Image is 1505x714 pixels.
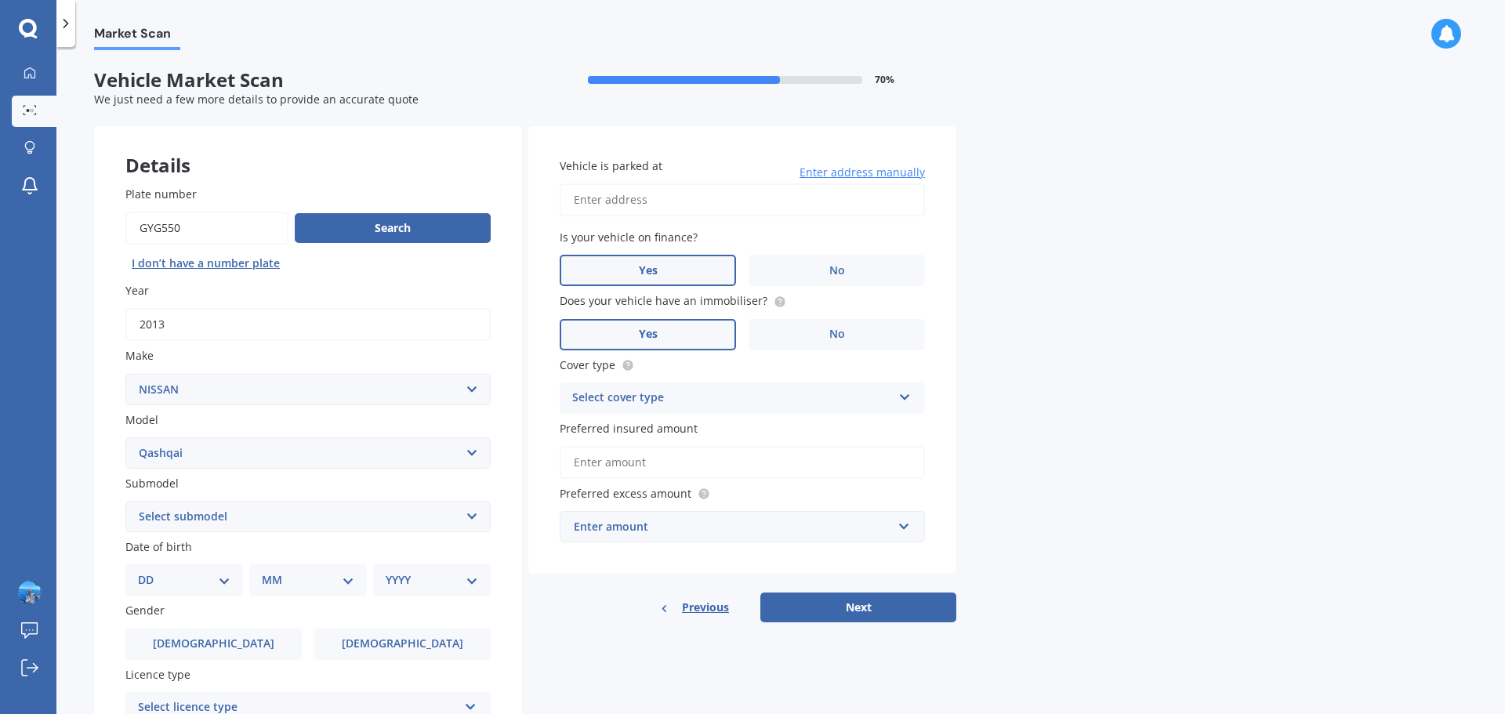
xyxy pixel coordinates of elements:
[125,283,149,298] span: Year
[125,412,158,427] span: Model
[153,637,274,651] span: [DEMOGRAPHIC_DATA]
[560,486,691,501] span: Preferred excess amount
[94,69,525,92] span: Vehicle Market Scan
[18,581,42,604] img: ALV-UjVJ_AQnhbvwpiZwFDqDn2SoMBAL5fPZ1dTKwTrvqdzr2mx2chYWuKupD57c3t8GaJZ1irk5HK0pjd0rg-U8z2lGbiWAy...
[125,187,197,201] span: Plate number
[829,328,845,341] span: No
[125,667,190,682] span: Licence type
[94,92,419,107] span: We just need a few more details to provide an accurate quote
[560,183,925,216] input: Enter address
[682,596,729,619] span: Previous
[639,328,658,341] span: Yes
[94,126,522,173] div: Details
[295,213,491,243] button: Search
[875,74,894,85] span: 70 %
[800,165,925,180] span: Enter address manually
[639,264,658,277] span: Yes
[560,294,767,309] span: Does your vehicle have an immobiliser?
[760,593,956,622] button: Next
[125,251,286,276] button: I don’t have a number plate
[125,308,491,341] input: YYYY
[125,349,154,364] span: Make
[342,637,463,651] span: [DEMOGRAPHIC_DATA]
[560,158,662,173] span: Vehicle is parked at
[125,539,192,554] span: Date of birth
[125,603,165,618] span: Gender
[94,26,180,47] span: Market Scan
[125,212,288,245] input: Enter plate number
[560,357,615,372] span: Cover type
[829,264,845,277] span: No
[560,446,925,479] input: Enter amount
[560,421,698,436] span: Preferred insured amount
[574,518,892,535] div: Enter amount
[572,389,892,408] div: Select cover type
[560,230,698,245] span: Is your vehicle on finance?
[125,476,179,491] span: Submodel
